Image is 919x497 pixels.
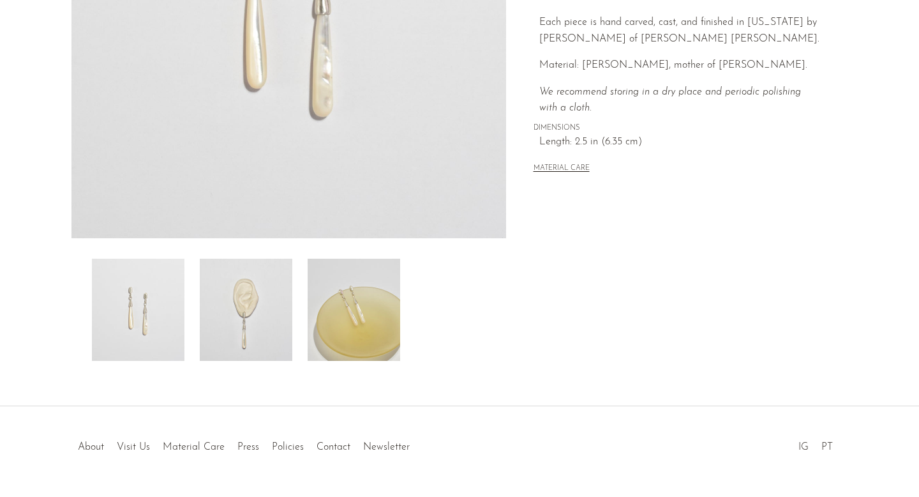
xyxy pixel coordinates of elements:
a: PT [821,442,833,452]
a: Contact [317,442,350,452]
p: Each piece is hand carved, cast, and finished in [US_STATE] by [PERSON_NAME] of [PERSON_NAME] [PE... [539,15,821,47]
a: Material Care [163,442,225,452]
a: Visit Us [117,442,150,452]
a: About [78,442,104,452]
span: DIMENSIONS [534,123,821,134]
span: Length: 2.5 in (6.35 cm) [539,134,821,151]
img: Mother of Pearl Drop Earrings [92,259,184,361]
img: Mother of Pearl Drop Earrings [308,259,400,361]
a: Policies [272,442,304,452]
ul: Quick links [71,432,416,456]
ul: Social Medias [792,432,839,456]
button: MATERIAL CARE [534,164,590,174]
img: Mother of Pearl Drop Earrings [200,259,292,361]
a: Press [237,442,259,452]
p: Material: [PERSON_NAME], mother of [PERSON_NAME]. [539,57,821,74]
a: IG [798,442,809,452]
i: We recommend storing in a dry place and periodic polishing with a cloth. [539,87,801,114]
